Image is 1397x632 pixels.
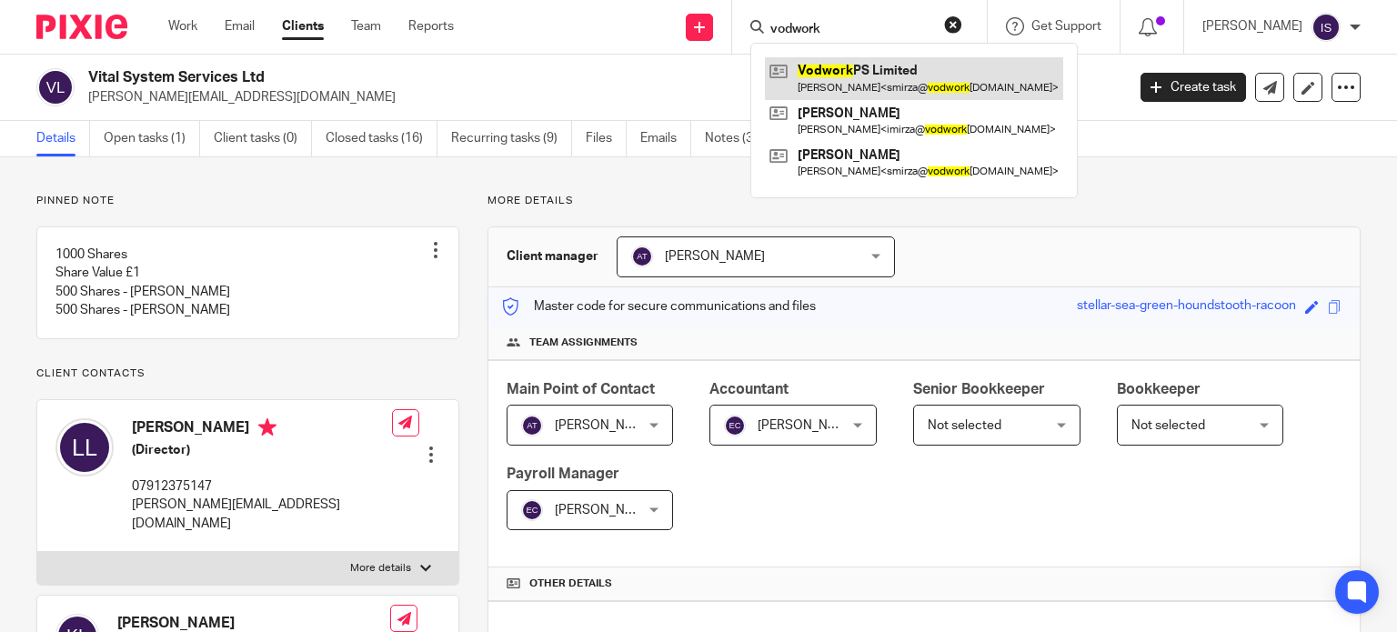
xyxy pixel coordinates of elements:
img: svg%3E [521,499,543,521]
input: Search [769,22,932,38]
p: [PERSON_NAME] [1202,17,1302,35]
h5: (Director) [132,441,392,459]
a: Files [586,121,627,156]
span: [PERSON_NAME] [555,504,655,517]
p: 07912375147 [132,477,392,496]
img: svg%3E [724,415,746,436]
span: Not selected [1131,419,1205,432]
a: Recurring tasks (9) [451,121,572,156]
span: Other details [529,577,612,591]
i: Primary [258,418,276,436]
span: [PERSON_NAME] [758,419,858,432]
span: Not selected [928,419,1001,432]
span: Team assignments [529,336,638,350]
a: Notes (3) [705,121,771,156]
h4: [PERSON_NAME] [132,418,392,441]
span: Senior Bookkeeper [913,382,1045,396]
a: Details [36,121,90,156]
p: More details [487,194,1361,208]
a: Emails [640,121,691,156]
p: Pinned note [36,194,459,208]
h3: Client manager [507,247,598,266]
a: Team [351,17,381,35]
button: Clear [944,15,962,34]
a: Work [168,17,197,35]
p: [PERSON_NAME][EMAIL_ADDRESS][DOMAIN_NAME] [132,496,392,533]
img: svg%3E [1312,13,1341,42]
a: Clients [282,17,324,35]
a: Open tasks (1) [104,121,200,156]
a: Client tasks (0) [214,121,312,156]
span: Accountant [709,382,789,396]
span: [PERSON_NAME] [555,419,655,432]
img: Pixie [36,15,127,39]
p: More details [350,561,411,576]
p: [PERSON_NAME][EMAIL_ADDRESS][DOMAIN_NAME] [88,88,1113,106]
a: Create task [1141,73,1246,102]
p: Client contacts [36,366,459,381]
img: svg%3E [631,246,653,267]
img: svg%3E [521,415,543,436]
a: Closed tasks (16) [326,121,437,156]
span: Get Support [1031,20,1101,33]
span: Payroll Manager [507,466,619,481]
div: stellar-sea-green-houndstooth-racoon [1077,296,1296,317]
span: Main Point of Contact [507,382,655,396]
a: Reports [408,17,454,35]
img: svg%3E [55,418,114,477]
p: Master code for secure communications and files [502,297,816,316]
span: [PERSON_NAME] [665,250,765,263]
span: Bookkeeper [1117,382,1201,396]
a: Email [225,17,255,35]
h2: Vital System Services Ltd [88,68,909,87]
img: svg%3E [36,68,75,106]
